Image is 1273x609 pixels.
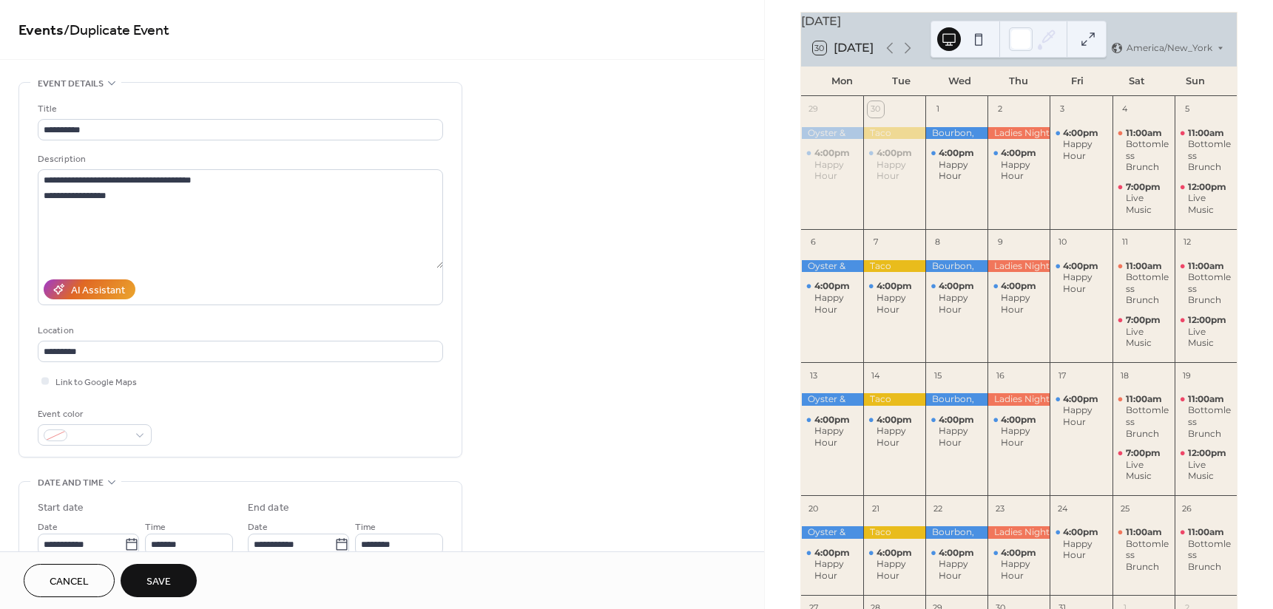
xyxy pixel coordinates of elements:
span: Date [248,520,268,535]
span: 4:00pm [1063,526,1101,538]
div: 14 [868,367,884,384]
div: Oyster & Martini Mondays [801,260,863,273]
div: Oyster & Martini Mondays [801,526,863,539]
div: Happy Hour [925,280,987,315]
div: 23 [992,500,1008,517]
span: 4:00pm [814,414,852,426]
div: Happy Hour [1050,393,1112,428]
span: 4:00pm [814,147,852,159]
span: 4:00pm [877,147,914,159]
div: Bottomless Brunch [1112,393,1175,439]
div: Happy Hour [939,425,982,448]
div: Happy Hour [939,292,982,315]
div: Bottomless Brunch [1126,538,1169,573]
div: Oyster & Martini Mondays [801,127,863,140]
div: Oyster & Martini Mondays [801,393,863,406]
div: 1 [930,101,946,118]
div: 16 [992,367,1008,384]
div: Live Music [1188,192,1231,215]
div: Description [38,152,440,167]
div: Bottomless Brunch [1175,393,1237,439]
div: 2 [992,101,1008,118]
div: 6 [806,234,822,251]
div: [DATE] [801,13,1237,30]
div: Fri [1048,67,1107,96]
div: Happy Hour [814,292,857,315]
span: 11:00am [1188,127,1226,139]
div: Happy Hour [1063,271,1106,294]
div: 18 [1117,367,1133,384]
div: 7 [868,234,884,251]
div: 13 [806,367,822,384]
div: Happy Hour [1050,526,1112,561]
span: 4:00pm [939,280,976,292]
div: Happy Hour [1001,159,1044,182]
div: Location [38,323,440,338]
span: 4:00pm [1001,280,1039,292]
div: Thu [989,67,1048,96]
div: Happy Hour [877,425,919,448]
span: 4:00pm [1063,260,1101,272]
div: Bottomless Brunch [1188,404,1231,439]
div: Happy Hour [801,547,863,582]
button: Cancel [24,564,115,597]
div: Taco Tuesday [863,393,925,406]
div: Ladies Night Out [987,526,1050,539]
span: 7:00pm [1126,314,1163,326]
div: 5 [1179,101,1195,118]
div: Ladies Night Out [987,260,1050,273]
div: 25 [1117,500,1133,517]
div: Live Music [1126,192,1169,215]
div: Happy Hour [987,147,1050,182]
div: Bottomless Brunch [1126,404,1169,439]
div: Happy Hour [1050,127,1112,162]
div: 20 [806,500,822,517]
div: Start date [38,500,84,516]
div: AI Assistant [71,283,125,299]
span: 4:00pm [1063,393,1101,405]
div: Happy Hour [987,280,1050,315]
div: 26 [1179,500,1195,517]
div: Taco Tuesday [863,127,925,140]
span: 12:00pm [1188,181,1229,193]
div: Live Music [1175,314,1237,349]
div: Happy Hour [863,147,925,182]
div: Happy Hour [877,558,919,581]
span: 4:00pm [1063,127,1101,139]
span: 11:00am [1188,393,1226,405]
div: 10 [1054,234,1070,251]
span: 4:00pm [877,280,914,292]
div: Live Music [1188,326,1231,349]
span: 4:00pm [939,414,976,426]
div: Happy Hour [801,414,863,449]
div: Happy Hour [1001,558,1044,581]
div: Live Music [1112,181,1175,216]
span: 4:00pm [877,414,914,426]
div: Bottomless Brunch [1112,526,1175,572]
div: Bourbon, Beer & Wings [925,127,987,140]
span: Time [355,520,376,535]
div: Bourbon, Beer & Wings [925,260,987,273]
div: Happy Hour [1063,404,1106,427]
div: Happy Hour [925,414,987,449]
span: Save [146,574,171,590]
div: Bottomless Brunch [1126,138,1169,173]
div: 19 [1179,367,1195,384]
span: 4:00pm [1001,547,1039,559]
div: Bottomless Brunch [1126,271,1169,306]
div: Happy Hour [863,280,925,315]
div: Event color [38,406,149,422]
div: 21 [868,500,884,517]
div: Bottomless Brunch [1175,526,1237,572]
span: 4:00pm [814,547,852,559]
span: Link to Google Maps [55,375,137,390]
span: 4:00pm [814,280,852,292]
span: 11:00am [1188,526,1226,538]
div: Live Music [1112,447,1175,482]
div: Bourbon, Beer & Wings [925,393,987,406]
div: Happy Hour [877,159,919,182]
div: Ladies Night Out [987,393,1050,406]
div: Bottomless Brunch [1188,538,1231,573]
div: Happy Hour [863,414,925,449]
